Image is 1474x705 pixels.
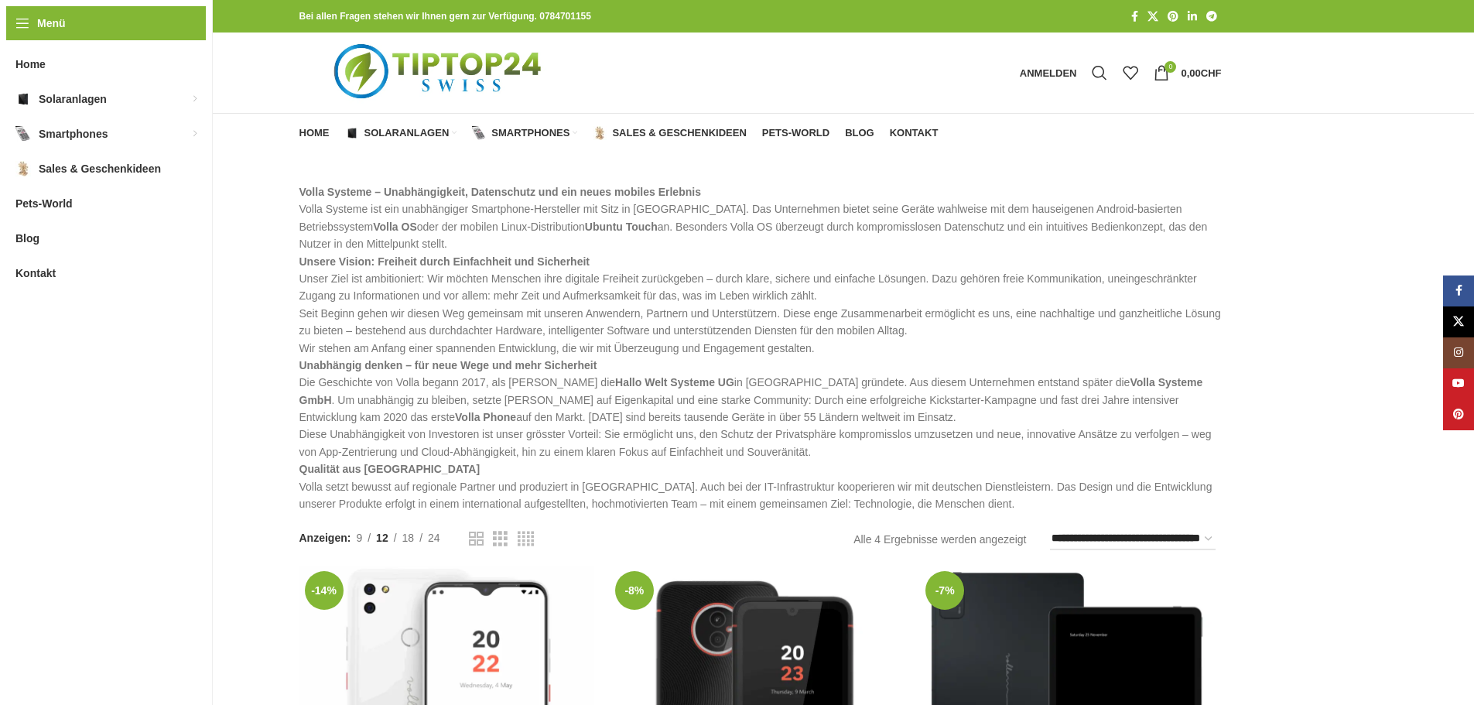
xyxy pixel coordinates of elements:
[299,66,580,78] a: Logo der Website
[1012,57,1085,88] a: Anmelden
[1146,57,1229,88] a: 0 0,00CHF
[1143,6,1163,27] a: X Social Link
[1443,337,1474,368] a: Instagram Social Link
[1443,275,1474,306] a: Facebook Social Link
[1443,399,1474,430] a: Pinterest Social Link
[518,529,534,549] a: Rasteransicht 4
[890,127,939,139] span: Kontakt
[1163,6,1183,27] a: Pinterest Social Link
[345,126,359,140] img: Solaranlagen
[299,118,330,149] a: Home
[364,127,450,139] span: Solaranlagen
[890,118,939,149] a: Kontakt
[472,118,577,149] a: Smartphones
[925,571,964,610] span: -7%
[845,127,874,139] span: Blog
[1127,6,1143,27] a: Facebook Social Link
[1020,68,1077,78] span: Anmelden
[615,376,734,388] strong: Hallo Welt Systeme UG
[299,183,1222,512] p: Volla Systeme ist ein unabhängiger Smartphone-Hersteller mit Sitz in [GEOGRAPHIC_DATA]. Das Unter...
[402,532,415,544] span: 18
[39,120,108,148] span: Smartphones
[15,126,31,142] img: Smartphones
[1164,61,1176,73] span: 0
[299,11,591,22] strong: Bei allen Fragen stehen wir Ihnen gern zur Verfügung. 0784701155
[299,255,590,268] strong: Unsere Vision: Freiheit durch Einfachheit und Sicherheit
[593,126,607,140] img: Sales & Geschenkideen
[305,571,344,610] span: -14%
[351,529,368,546] a: 9
[39,155,161,183] span: Sales & Geschenkideen
[493,529,508,549] a: Rasteransicht 3
[299,359,597,371] strong: Unabhängig denken – für neue Wege und mehr Sicherheit
[853,531,1026,548] p: Alle 4 Ergebnisse werden angezeigt
[1050,528,1216,550] select: Shop-Reihenfolge
[299,127,330,139] span: Home
[299,376,1203,406] strong: Volla Systeme GmbH
[299,33,580,113] img: Tiptop24 Nachhaltige & Faire Produkte
[762,118,829,149] a: Pets-World
[762,127,829,139] span: Pets-World
[593,118,746,149] a: Sales & Geschenkideen
[469,529,484,549] a: Rasteransicht 2
[37,15,66,32] span: Menü
[299,186,701,198] strong: Volla Systeme – Unabhängigkeit, Datenschutz und ein neues mobiles Erlebnis
[1183,6,1202,27] a: LinkedIn Social Link
[585,221,658,233] strong: Ubuntu Touch
[371,529,394,546] a: 12
[1084,57,1115,88] a: Suche
[15,91,31,107] img: Solaranlagen
[1443,368,1474,399] a: YouTube Social Link
[376,532,388,544] span: 12
[356,532,362,544] span: 9
[455,411,516,423] strong: Volla Phone
[15,259,56,287] span: Kontakt
[39,85,107,113] span: Solaranlagen
[472,126,486,140] img: Smartphones
[491,127,569,139] span: Smartphones
[422,529,446,546] a: 24
[1202,6,1222,27] a: Telegram Social Link
[15,190,73,217] span: Pets-World
[845,118,874,149] a: Blog
[299,463,481,475] strong: Qualität aus [GEOGRAPHIC_DATA]
[373,221,417,233] strong: Volla OS
[1115,57,1146,88] div: Meine Wunschliste
[1443,306,1474,337] a: X Social Link
[15,224,39,252] span: Blog
[15,50,46,78] span: Home
[299,529,351,546] span: Anzeigen
[612,127,746,139] span: Sales & Geschenkideen
[292,118,946,149] div: Hauptnavigation
[1201,67,1222,79] span: CHF
[428,532,440,544] span: 24
[1181,67,1221,79] bdi: 0,00
[15,161,31,176] img: Sales & Geschenkideen
[615,571,654,610] span: -8%
[397,529,420,546] a: 18
[345,118,457,149] a: Solaranlagen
